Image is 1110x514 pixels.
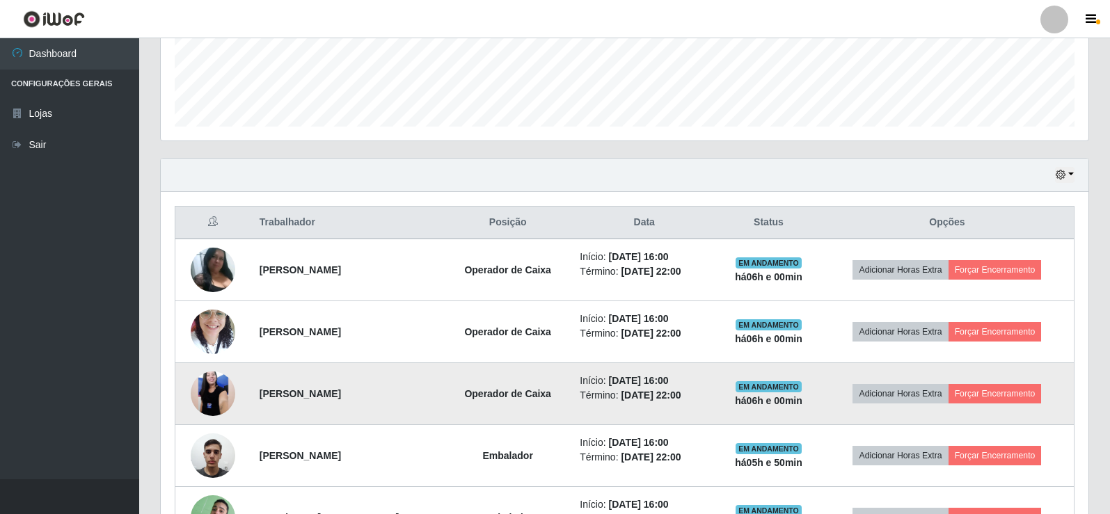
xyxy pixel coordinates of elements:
[580,264,708,279] li: Término:
[717,207,820,239] th: Status
[735,457,802,468] strong: há 05 h e 50 min
[949,446,1042,465] button: Forçar Encerramento
[260,450,341,461] strong: [PERSON_NAME]
[580,435,708,450] li: Início:
[191,344,235,443] img: 1743178705406.jpeg
[949,384,1042,403] button: Forçar Encerramento
[260,326,341,337] strong: [PERSON_NAME]
[571,207,717,239] th: Data
[580,388,708,403] li: Término:
[735,271,802,282] strong: há 06 h e 00 min
[736,381,802,392] span: EM ANDAMENTO
[580,312,708,326] li: Início:
[621,451,681,463] time: [DATE] 22:00
[735,395,802,406] strong: há 06 h e 00 min
[482,450,532,461] strong: Embalador
[609,499,669,510] time: [DATE] 16:00
[580,326,708,341] li: Término:
[820,207,1075,239] th: Opções
[853,260,948,280] button: Adicionar Horas Extra
[580,497,708,512] li: Início:
[736,257,802,268] span: EM ANDAMENTO
[621,266,681,277] time: [DATE] 22:00
[853,384,948,403] button: Adicionar Horas Extra
[949,322,1042,342] button: Forçar Encerramento
[609,313,669,324] time: [DATE] 16:00
[621,389,681,401] time: [DATE] 22:00
[609,251,669,262] time: [DATE] 16:00
[853,446,948,465] button: Adicionar Horas Extra
[191,248,235,291] img: 1720889909198.jpeg
[609,375,669,386] time: [DATE] 16:00
[580,374,708,388] li: Início:
[949,260,1042,280] button: Forçar Encerramento
[736,319,802,330] span: EM ANDAMENTO
[580,250,708,264] li: Início:
[735,333,802,344] strong: há 06 h e 00 min
[580,450,708,465] li: Término:
[736,443,802,454] span: EM ANDAMENTO
[464,326,551,337] strong: Operador de Caixa
[260,264,341,275] strong: [PERSON_NAME]
[444,207,571,239] th: Posição
[191,302,235,361] img: 1739952008601.jpeg
[464,388,551,399] strong: Operador de Caixa
[260,388,341,399] strong: [PERSON_NAME]
[621,328,681,339] time: [DATE] 22:00
[191,426,235,485] img: 1699551411830.jpeg
[609,437,669,448] time: [DATE] 16:00
[853,322,948,342] button: Adicionar Horas Extra
[251,207,444,239] th: Trabalhador
[464,264,551,275] strong: Operador de Caixa
[23,10,85,28] img: CoreUI Logo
